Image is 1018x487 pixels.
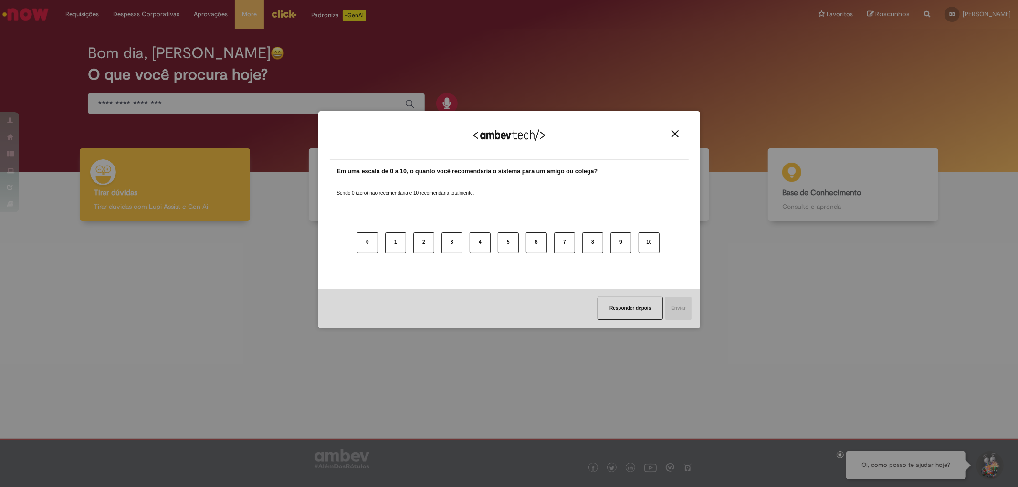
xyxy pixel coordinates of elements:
[669,130,682,138] button: Close
[498,232,519,253] button: 5
[582,232,603,253] button: 8
[598,297,663,320] button: Responder depois
[639,232,660,253] button: 10
[470,232,491,253] button: 4
[337,178,474,197] label: Sendo 0 (zero) não recomendaria e 10 recomendaria totalmente.
[672,130,679,137] img: Close
[610,232,631,253] button: 9
[385,232,406,253] button: 1
[337,167,598,176] label: Em uma escala de 0 a 10, o quanto você recomendaria o sistema para um amigo ou colega?
[473,129,545,141] img: Logo Ambevtech
[413,232,434,253] button: 2
[526,232,547,253] button: 6
[357,232,378,253] button: 0
[441,232,462,253] button: 3
[554,232,575,253] button: 7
